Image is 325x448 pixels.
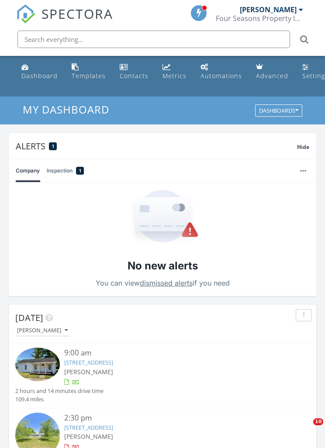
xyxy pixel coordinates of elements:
[64,348,285,358] div: 9:00 am
[297,143,309,151] span: Hide
[41,4,113,23] span: SPECTORA
[126,190,199,245] img: Empty State
[21,72,58,80] div: Dashboard
[23,102,109,117] span: My Dashboard
[252,59,292,84] a: Advanced
[15,312,43,324] span: [DATE]
[64,368,113,376] span: [PERSON_NAME]
[72,72,106,80] div: Templates
[197,59,245,84] a: Automations (Basic)
[64,358,113,366] a: [STREET_ADDRESS]
[64,424,113,431] a: [STREET_ADDRESS]
[16,159,40,182] a: Company
[64,432,113,441] span: [PERSON_NAME]
[17,327,68,334] div: [PERSON_NAME]
[15,348,310,403] a: 9:00 am [STREET_ADDRESS] [PERSON_NAME] 2 hours and 14 minutes drive time 109.4 miles
[116,59,152,84] a: Contacts
[216,14,303,23] div: Four Seasons Property Inspections
[64,413,285,424] div: 2:30 pm
[256,72,288,80] div: Advanced
[15,387,104,395] div: 2 hours and 14 minutes drive time
[79,166,81,175] span: 1
[16,140,297,152] div: Alerts
[47,159,84,182] a: Inspection
[140,279,193,287] a: dismissed alerts
[17,31,290,48] input: Search everything...
[16,4,35,24] img: The Best Home Inspection Software - Spectora
[159,59,190,84] a: Metrics
[18,59,61,84] a: Dashboard
[52,143,54,149] span: 1
[259,108,298,114] div: Dashboards
[162,72,187,80] div: Metrics
[295,418,316,439] iframe: Intercom live chat
[313,418,323,425] span: 10
[68,59,109,84] a: Templates
[120,72,149,80] div: Contacts
[240,5,297,14] div: [PERSON_NAME]
[15,395,104,403] div: 109.4 miles
[15,348,60,381] img: 9233220%2Fcover_photos%2FvlUCIlBX8KuGtc9leVM1%2Fsmall.jpg
[300,170,306,172] img: ellipsis-632cfdd7c38ec3a7d453.svg
[255,105,302,117] button: Dashboards
[15,325,69,337] button: [PERSON_NAME]
[16,12,113,30] a: SPECTORA
[201,72,242,80] div: Automations
[128,258,198,273] h2: No new alerts
[96,277,230,289] p: You can view if you need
